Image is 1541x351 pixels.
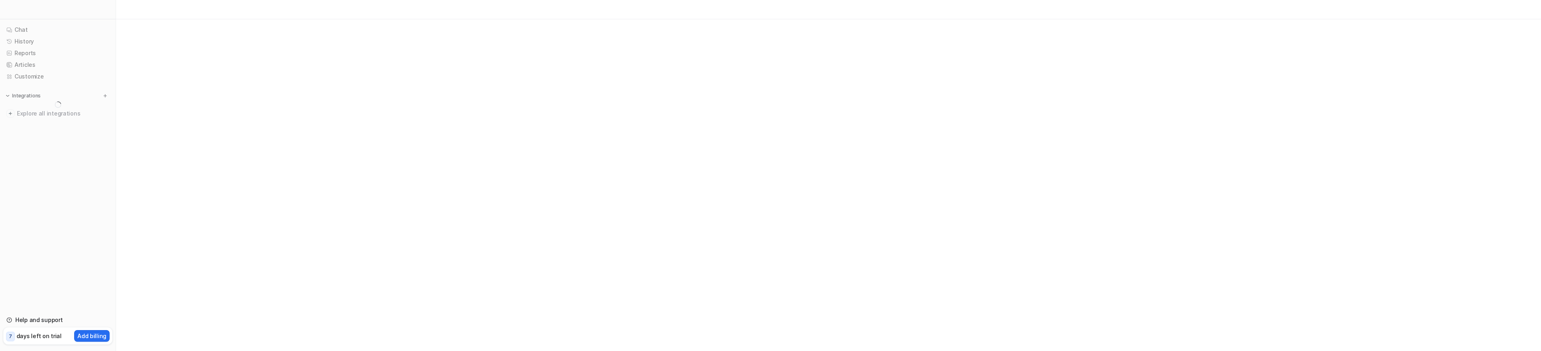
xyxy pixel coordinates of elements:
a: Customize [3,71,112,82]
a: Help and support [3,314,112,326]
a: Explore all integrations [3,108,112,119]
button: Add billing [74,330,110,342]
a: Reports [3,47,112,59]
span: Explore all integrations [17,107,109,120]
a: Articles [3,59,112,70]
a: History [3,36,112,47]
img: menu_add.svg [102,93,108,99]
p: Integrations [12,93,41,99]
p: days left on trial [17,332,62,340]
p: Add billing [77,332,106,340]
p: 7 [9,333,12,340]
button: Integrations [3,92,43,100]
img: expand menu [5,93,10,99]
img: explore all integrations [6,109,15,118]
a: Chat [3,24,112,35]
